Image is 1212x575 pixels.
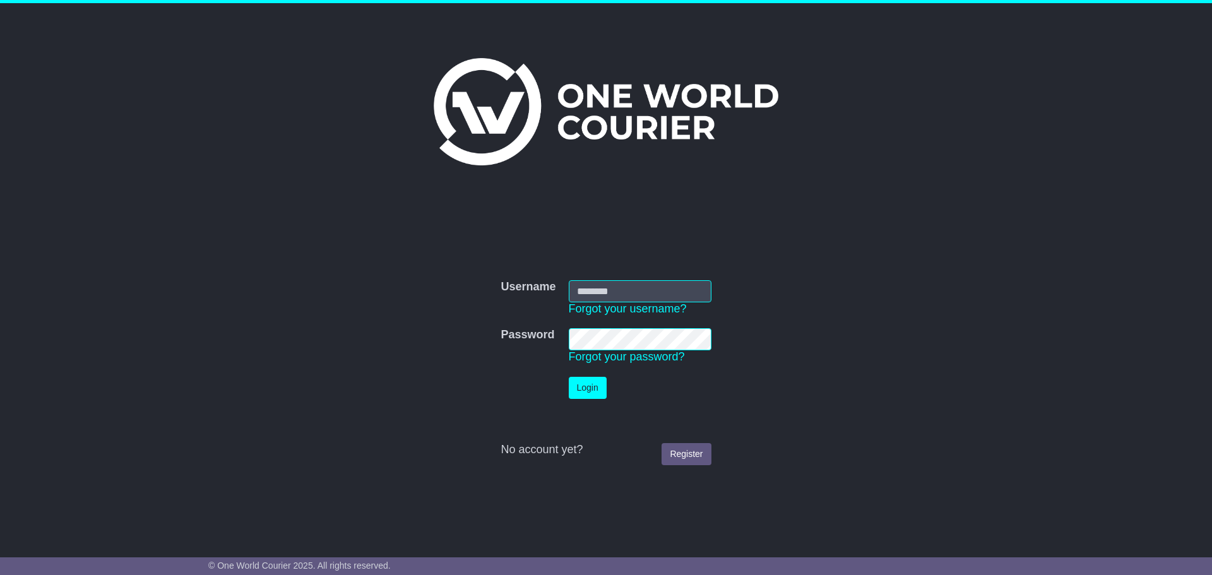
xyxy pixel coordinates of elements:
div: No account yet? [501,443,711,457]
label: Password [501,328,554,342]
span: © One World Courier 2025. All rights reserved. [208,560,391,571]
a: Forgot your username? [569,302,687,315]
a: Register [662,443,711,465]
label: Username [501,280,555,294]
a: Forgot your password? [569,350,685,363]
img: One World [434,58,778,165]
button: Login [569,377,607,399]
